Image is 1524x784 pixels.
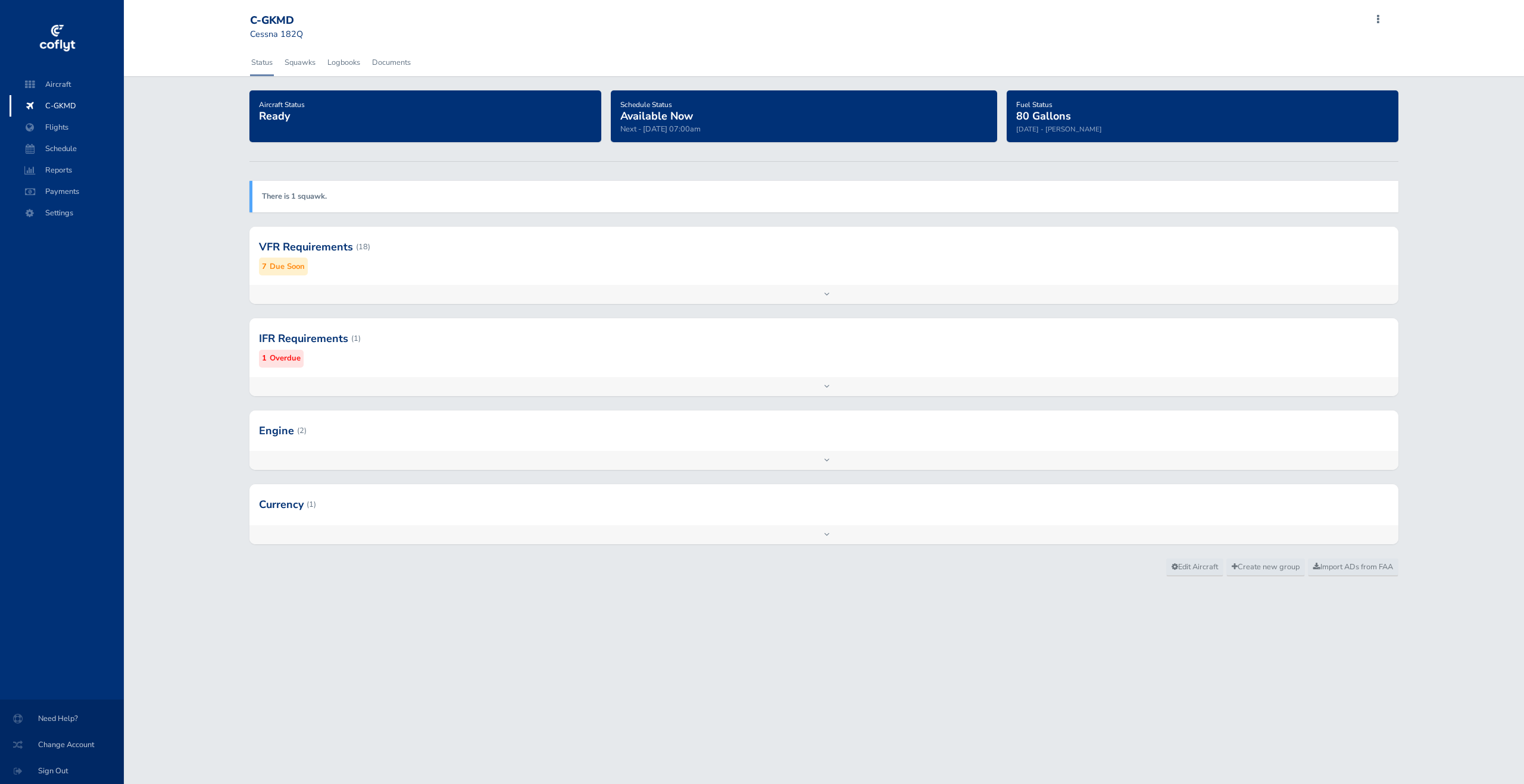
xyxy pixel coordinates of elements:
[270,261,305,273] small: Due Soon
[1232,562,1300,572] span: Create new group
[1166,559,1223,576] a: Edit Aircraft
[1308,559,1398,576] a: Import ADs from FAA
[270,352,301,365] small: Overdue
[14,760,110,782] span: Sign Out
[1172,562,1218,572] span: Edit Aircraft
[620,100,672,109] span: Schedule Status
[371,49,412,76] a: Documents
[21,202,112,224] span: Settings
[620,109,693,123] span: Available Now
[21,95,112,117] span: C-GKMD
[1313,562,1393,572] span: Import ADs from FAA
[620,124,701,134] span: Next - [DATE] 07:00am
[620,96,693,124] a: Schedule StatusAvailable Now
[21,74,112,95] span: Aircraft
[1016,109,1071,123] span: 80 Gallons
[14,708,110,729] span: Need Help?
[250,49,274,76] a: Status
[262,191,327,202] a: There is 1 squawk.
[259,109,290,123] span: Ready
[21,159,112,181] span: Reports
[21,117,112,138] span: Flights
[1016,124,1102,134] small: [DATE] - [PERSON_NAME]
[250,14,336,27] div: C-GKMD
[1226,559,1305,576] a: Create new group
[250,28,303,40] small: Cessna 182Q
[326,49,361,76] a: Logbooks
[38,21,77,57] img: coflyt logo
[1016,100,1053,109] span: Fuel Status
[283,49,317,76] a: Squawks
[21,181,112,202] span: Payments
[14,734,110,755] span: Change Account
[21,138,112,159] span: Schedule
[259,100,305,109] span: Aircraft Status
